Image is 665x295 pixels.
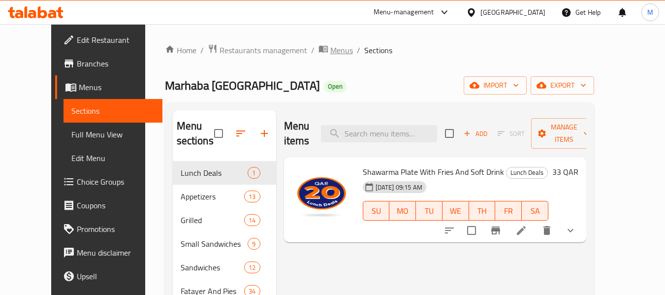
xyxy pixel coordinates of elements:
span: Lunch Deals [507,167,547,178]
span: Menus [79,81,155,93]
li: / [311,44,315,56]
nav: breadcrumb [165,44,594,57]
div: [GEOGRAPHIC_DATA] [480,7,545,18]
button: TU [416,201,443,221]
span: Coupons [77,199,155,211]
span: export [538,79,586,92]
div: Sandwiches [181,262,245,273]
span: Sort sections [229,122,253,145]
a: Edit menu item [515,225,527,236]
span: MO [393,204,412,218]
div: Menu-management [374,6,434,18]
span: 12 [245,263,259,272]
span: TU [420,204,439,218]
div: items [248,167,260,179]
button: SA [522,201,548,221]
button: show more [559,219,582,242]
span: Small Sandwiches [181,238,248,250]
div: Appetizers13 [173,185,276,208]
span: Grilled [181,214,245,226]
button: WE [443,201,469,221]
button: FR [495,201,522,221]
button: delete [535,219,559,242]
span: [DATE] 09:15 AM [372,183,426,192]
span: Edit Restaurant [77,34,155,46]
div: items [244,262,260,273]
span: TH [473,204,492,218]
li: / [357,44,360,56]
a: Coupons [55,194,162,217]
span: 14 [245,216,259,225]
a: Full Menu View [63,123,162,146]
span: Shawarma Plate With Fries And Soft Drink [363,164,504,179]
a: Menus [318,44,353,57]
a: Menu disclaimer [55,241,162,264]
h6: 33 QAR [552,165,578,179]
span: Select all sections [208,123,229,144]
span: SA [526,204,544,218]
span: Select section [439,123,460,144]
span: 1 [248,168,259,178]
span: Lunch Deals [181,167,248,179]
div: Sandwiches12 [173,256,276,279]
button: Manage items [531,118,597,149]
span: M [647,7,653,18]
span: Sections [71,105,155,117]
button: TH [469,201,496,221]
a: Branches [55,52,162,75]
span: Select section first [491,126,531,141]
span: Choice Groups [77,176,155,188]
a: Promotions [55,217,162,241]
span: Add [462,128,489,139]
img: Shawarma Plate With Fries And Soft Drink [292,165,355,228]
span: Open [324,82,347,91]
span: Appetizers [181,191,245,202]
div: Grilled14 [173,208,276,232]
span: Manage items [539,121,589,146]
span: Menus [330,44,353,56]
span: SU [367,204,386,218]
button: SU [363,201,390,221]
div: items [248,238,260,250]
span: Marhaba [GEOGRAPHIC_DATA] [165,74,320,97]
span: Sections [364,44,392,56]
span: WE [446,204,465,218]
button: export [531,76,594,95]
svg: Show Choices [565,225,576,236]
a: Edit Menu [63,146,162,170]
div: items [244,214,260,226]
span: Full Menu View [71,129,155,140]
div: items [244,191,260,202]
span: Upsell [77,270,155,282]
div: Lunch Deals [506,167,548,179]
span: Branches [77,58,155,69]
button: Add [460,126,491,141]
span: Add item [460,126,491,141]
span: 13 [245,192,259,201]
a: Restaurants management [208,44,307,57]
span: Menu disclaimer [77,247,155,259]
a: Sections [63,99,162,123]
span: import [472,79,519,92]
h2: Menu sections [177,119,214,148]
input: search [321,125,437,142]
a: Edit Restaurant [55,28,162,52]
div: Small Sandwiches9 [173,232,276,256]
a: Choice Groups [55,170,162,194]
span: FR [499,204,518,218]
span: Restaurants management [220,44,307,56]
button: Add section [253,122,276,145]
span: Select to update [461,220,482,241]
span: 9 [248,239,259,249]
span: Edit Menu [71,152,155,164]
button: import [464,76,527,95]
button: MO [389,201,416,221]
a: Home [165,44,196,56]
button: sort-choices [438,219,461,242]
a: Upsell [55,264,162,288]
div: Lunch Deals1 [173,161,276,185]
